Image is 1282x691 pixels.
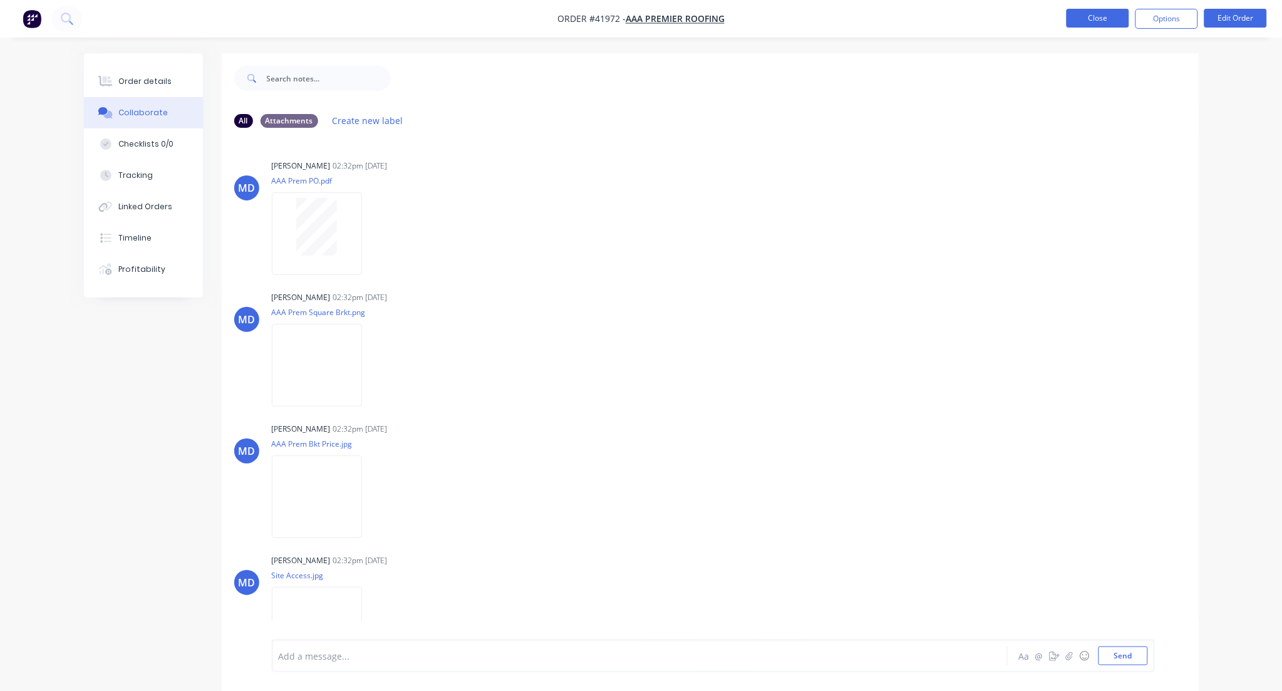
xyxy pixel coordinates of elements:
[118,76,172,87] div: Order details
[261,114,318,128] div: Attachments
[118,201,172,212] div: Linked Orders
[23,9,41,28] img: Factory
[234,114,253,128] div: All
[118,232,152,244] div: Timeline
[272,570,375,581] p: Site Access.jpg
[1077,648,1092,663] button: ☺
[1067,9,1129,28] button: Close
[84,66,203,97] button: Order details
[557,13,626,25] span: Order #41972 -
[272,423,331,435] div: [PERSON_NAME]
[272,555,331,566] div: [PERSON_NAME]
[84,160,203,191] button: Tracking
[333,555,388,566] div: 02:32pm [DATE]
[1098,647,1148,665] button: Send
[1204,9,1267,28] button: Edit Order
[626,13,725,25] a: AAA Premier Roofing
[84,191,203,222] button: Linked Orders
[272,175,375,186] p: AAA Prem PO.pdf
[333,423,388,435] div: 02:32pm [DATE]
[238,444,255,459] div: MD
[84,97,203,128] button: Collaborate
[238,180,255,195] div: MD
[326,112,410,129] button: Create new label
[84,254,203,285] button: Profitability
[272,160,331,172] div: [PERSON_NAME]
[1135,9,1198,29] button: Options
[238,575,255,590] div: MD
[1032,648,1047,663] button: @
[84,128,203,160] button: Checklists 0/0
[118,138,173,150] div: Checklists 0/0
[333,160,388,172] div: 02:32pm [DATE]
[272,307,375,318] p: AAA Prem Square Brkt.png
[84,222,203,254] button: Timeline
[333,292,388,303] div: 02:32pm [DATE]
[118,264,165,275] div: Profitability
[238,312,255,327] div: MD
[1017,648,1032,663] button: Aa
[267,66,391,91] input: Search notes...
[118,170,153,181] div: Tracking
[272,292,331,303] div: [PERSON_NAME]
[272,439,375,449] p: AAA Prem Bkt Price.jpg
[118,107,168,118] div: Collaborate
